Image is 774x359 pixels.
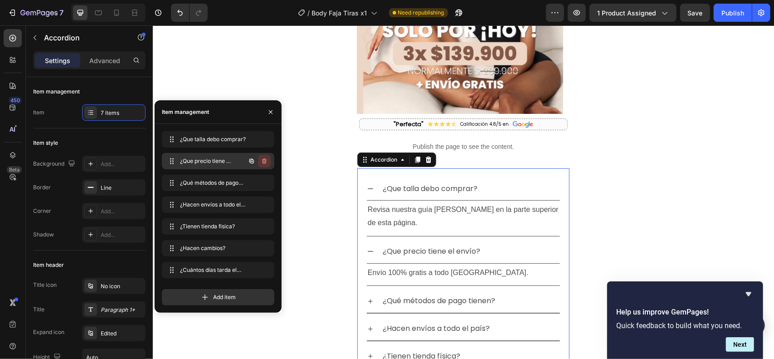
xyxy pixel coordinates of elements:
span: ¿Qué métodos de pago tienen? [180,179,253,187]
span: 1 product assigned [597,8,656,18]
p: ¿Qué métodos de pago tienen? [230,269,342,282]
img: googleImage [360,96,380,103]
span: ¿Que talla debo comprar? [180,135,253,143]
span: Body Faja Tiras x1 [312,8,367,18]
div: 7 items [101,109,143,117]
div: Undo/Redo [171,4,208,22]
div: Item style [33,139,58,147]
div: Calificación 4.8/5 en [308,95,356,102]
div: Line [101,184,143,192]
div: Beta [7,166,22,173]
button: Next question [726,337,754,352]
div: Item management [33,88,80,96]
div: Shadow [33,231,54,239]
div: Item [33,108,44,117]
div: Accordion [216,130,246,138]
div: Add... [101,231,143,239]
div: 450 [9,97,22,104]
div: Add... [101,160,143,168]
div: Title icon [33,281,57,289]
span: ¿Que precio tiene el envío? [180,157,231,165]
img: googleImage [275,96,304,102]
div: Edited [101,329,143,338]
p: ¿Tienen tienda física? [230,325,307,338]
p: Envío 100% gratis a todo [GEOGRAPHIC_DATA]. [215,241,406,254]
iframe: Design area [153,25,774,359]
div: No icon [101,282,143,290]
h2: Help us improve GemPages! [616,307,754,318]
p: ¿Que precio tiene el envío? [230,220,327,233]
div: Item header [33,261,64,269]
span: ¿Tienen tienda física? [180,222,253,231]
p: Settings [45,56,70,65]
div: Item management [162,108,209,116]
button: Publish [714,4,752,22]
div: Background [33,158,77,170]
button: 1 product assigned [589,4,677,22]
p: ¿Que talla debo comprar? [230,157,325,170]
span: Need republishing [398,9,444,17]
p: Publish the page to see the content. [213,117,408,126]
span: Save [688,9,703,17]
div: Publish [721,8,744,18]
p: Advanced [89,56,120,65]
p: ¿Hacen envíos a todo el país? [230,297,337,310]
button: 7 [4,4,68,22]
div: "Perfecta" [241,94,271,103]
button: Save [680,4,710,22]
div: Border [33,183,51,192]
div: Title [33,305,44,314]
div: Add... [101,207,143,216]
div: Paragraph 1* [101,306,143,314]
p: Revisa nuestra guía [PERSON_NAME] en la parte superior de esta página. [215,178,406,204]
span: ¿Cuántos días tarda el envío? [180,266,253,274]
div: Corner [33,207,51,215]
p: Quick feedback to build what you need. [616,321,754,330]
button: Hide survey [743,289,754,300]
span: Add item [213,293,236,301]
span: ¿Hacen cambios? [180,244,253,252]
p: Accordion [44,32,121,43]
p: 7 [59,7,63,18]
div: Help us improve GemPages! [616,289,754,352]
div: Expand icon [33,328,64,336]
span: / [308,8,310,18]
span: ¿Hacen envíos a todo el país? [180,201,253,209]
